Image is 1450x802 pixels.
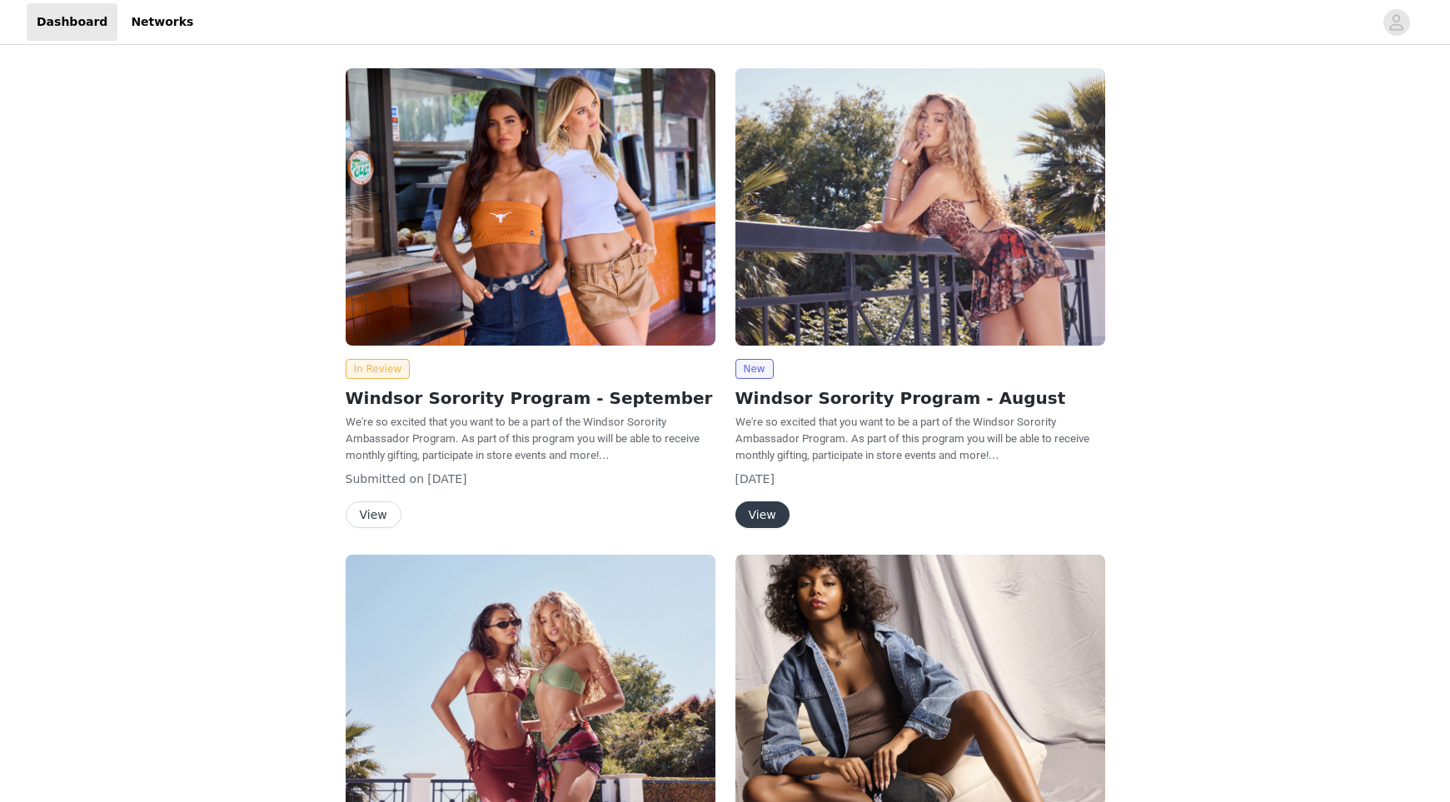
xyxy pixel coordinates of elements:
[735,386,1105,411] h2: Windsor Sorority Program - August
[27,3,117,41] a: Dashboard
[735,359,774,379] span: New
[735,509,790,521] a: View
[1388,9,1404,36] div: avatar
[427,472,466,486] span: [DATE]
[346,359,411,379] span: In Review
[121,3,203,41] a: Networks
[346,509,401,521] a: View
[735,472,775,486] span: [DATE]
[735,416,1089,461] span: We're so excited that you want to be a part of the Windsor Sorority Ambassador Program. As part o...
[346,472,425,486] span: Submitted on
[346,68,715,346] img: Windsor
[346,416,700,461] span: We're so excited that you want to be a part of the Windsor Sorority Ambassador Program. As part o...
[735,68,1105,346] img: Windsor
[346,501,401,528] button: View
[346,386,715,411] h2: Windsor Sorority Program - September
[735,501,790,528] button: View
